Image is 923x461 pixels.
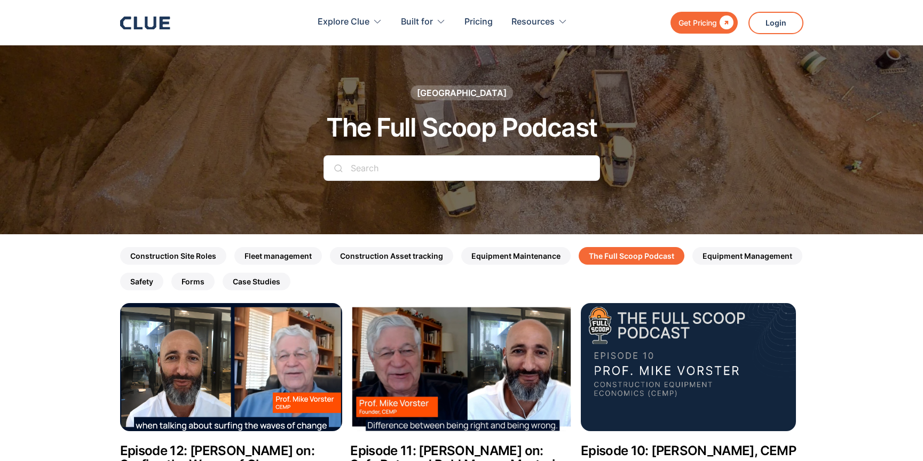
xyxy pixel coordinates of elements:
[234,247,322,265] a: Fleet management
[692,247,802,265] a: Equipment Management
[581,444,796,458] h2: Episode 10: [PERSON_NAME], CEMP
[318,5,382,39] div: Explore Clue
[223,273,290,290] a: Case Studies
[350,303,573,431] img: Episode 11: Prof. Mike Vorster on: Safe Bets and Bold Moves: Mastering Decision-Making in Constru...
[679,16,717,29] div: Get Pricing
[717,16,733,29] div: 
[670,12,738,34] a: Get Pricing
[579,247,684,265] a: The Full Scoop Podcast
[324,155,600,181] input: Search
[120,303,343,431] img: Episode 12: Prof. Mike Vorster on: Surfing the Waves of Change
[324,155,600,192] form: Search
[581,303,796,431] img: Episode 10: Professor Mike Vorster, CEMP
[120,247,226,265] a: Construction Site Roles
[330,247,453,265] a: Construction Asset tracking
[464,5,493,39] a: Pricing
[417,87,507,99] div: [GEOGRAPHIC_DATA]
[401,5,446,39] div: Built for
[511,5,555,39] div: Resources
[401,5,433,39] div: Built for
[334,164,343,172] img: search icon
[748,12,803,34] a: Login
[171,273,215,290] a: Forms
[511,5,567,39] div: Resources
[120,273,163,290] a: Safety
[461,247,571,265] a: Equipment Maintenance
[318,5,369,39] div: Explore Clue
[326,114,597,142] h1: The Full Scoop Podcast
